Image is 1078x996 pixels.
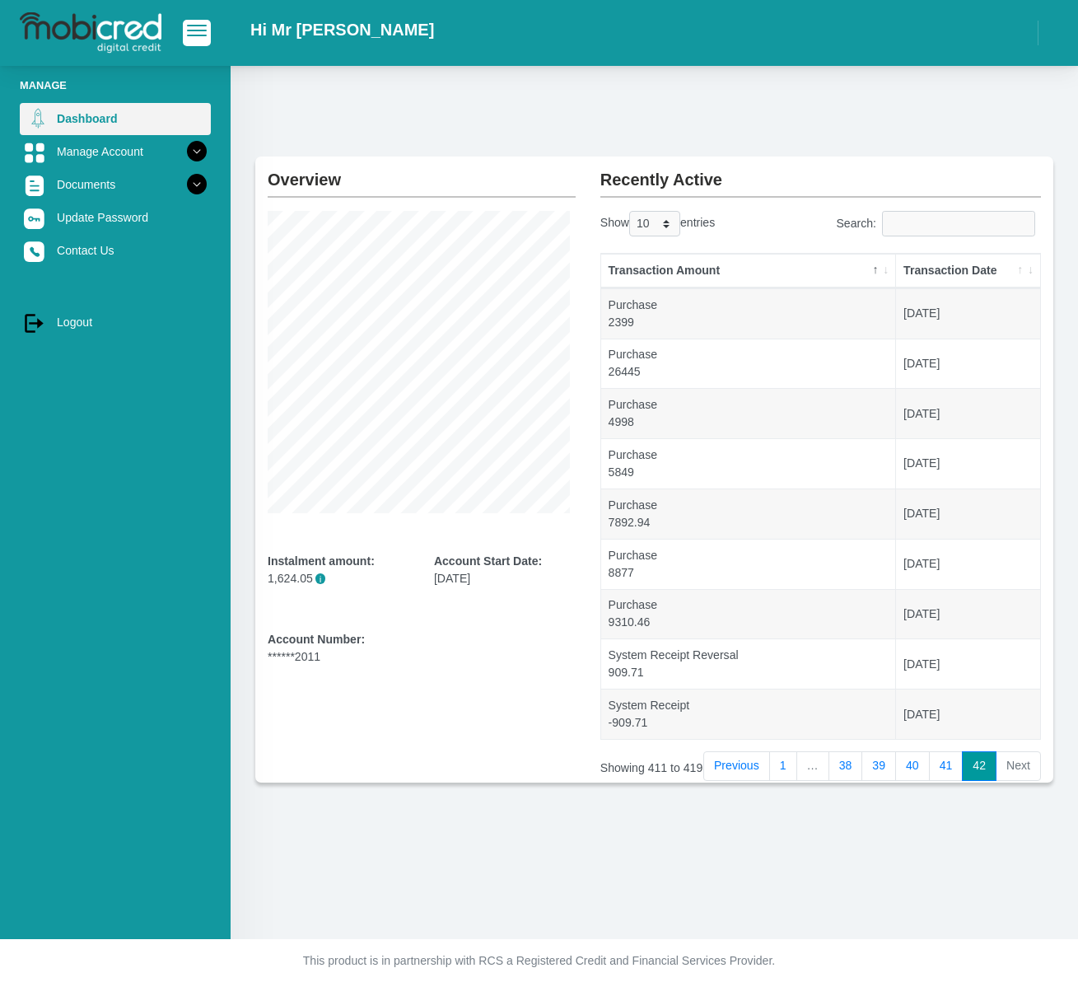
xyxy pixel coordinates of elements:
select: Showentries [629,211,680,236]
h2: Hi Mr [PERSON_NAME] [250,20,434,40]
td: Purchase 8877 [601,539,897,589]
a: 38 [828,751,863,781]
td: Purchase 7892.94 [601,489,897,539]
a: 40 [895,751,930,781]
td: Purchase 9310.46 [601,589,897,639]
a: Previous [703,751,770,781]
img: logo-mobicred.svg [20,12,161,54]
p: 1,624.05 [268,570,409,587]
td: [DATE] [896,689,1040,739]
b: Instalment amount: [268,554,375,568]
td: [DATE] [896,539,1040,589]
td: [DATE] [896,489,1040,539]
a: Contact Us [20,235,211,266]
span: i [315,573,326,584]
a: 41 [929,751,964,781]
a: Documents [20,169,211,200]
label: Show entries [600,211,715,236]
td: Purchase 5849 [601,438,897,489]
a: Logout [20,306,211,338]
td: [DATE] [896,288,1040,339]
th: Transaction Amount: activate to sort column descending [601,254,897,288]
td: [DATE] [896,388,1040,438]
b: Account Number: [268,633,365,646]
td: [DATE] [896,589,1040,639]
td: Purchase 26445 [601,339,897,389]
a: 39 [861,751,896,781]
td: [DATE] [896,438,1040,489]
a: Update Password [20,202,211,233]
td: [DATE] [896,638,1040,689]
td: System Receipt Reversal 909.71 [601,638,897,689]
h2: Recently Active [600,157,1041,189]
a: Dashboard [20,103,211,134]
td: Purchase 4998 [601,388,897,438]
p: This product is in partnership with RCS a Registered Credit and Financial Services Provider. [82,952,996,970]
a: 1 [769,751,797,781]
a: Manage Account [20,136,211,167]
div: Showing 411 to 419 of 419 entries [600,750,770,777]
input: Search: [882,211,1035,236]
div: [DATE] [434,553,576,587]
b: Account Start Date: [434,554,542,568]
td: [DATE] [896,339,1040,389]
h2: Overview [268,157,576,189]
a: 42 [962,751,996,781]
li: Manage [20,77,211,93]
td: System Receipt -909.71 [601,689,897,739]
label: Search: [836,211,1041,236]
td: Purchase 2399 [601,288,897,339]
th: Transaction Date: activate to sort column ascending [896,254,1040,288]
